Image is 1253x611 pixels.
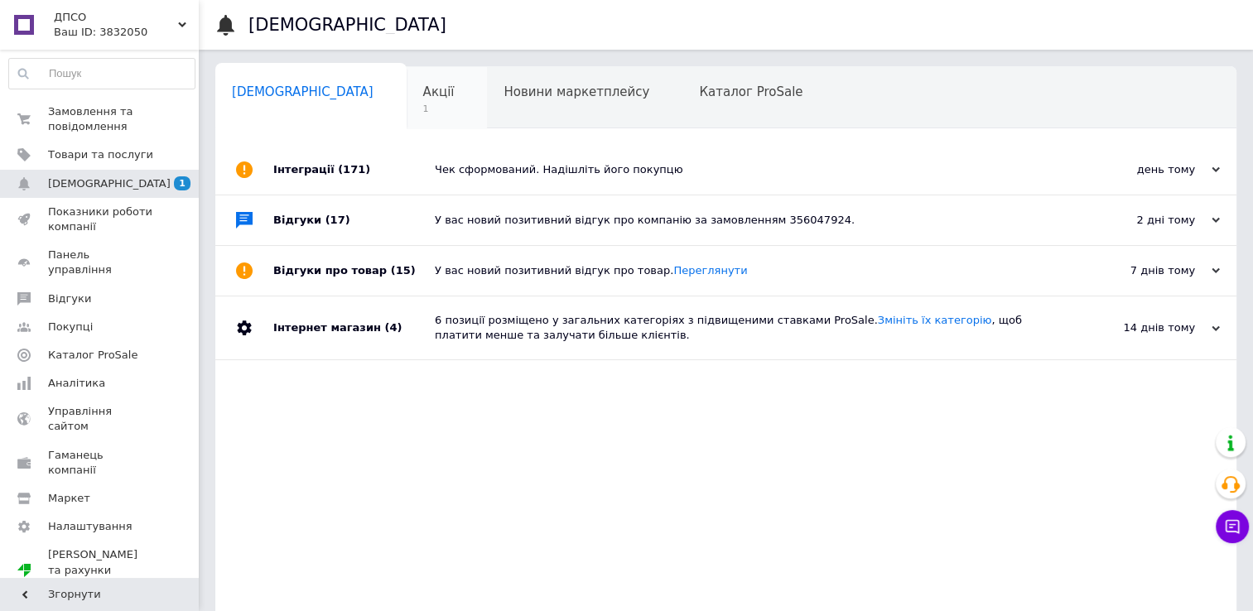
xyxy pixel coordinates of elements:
[273,195,435,245] div: Відгуки
[48,448,153,478] span: Гаманець компанії
[273,145,435,195] div: Інтеграції
[54,25,199,40] div: Ваш ID: 3832050
[325,214,350,226] span: (17)
[48,147,153,162] span: Товари та послуги
[338,163,370,176] span: (171)
[174,176,190,190] span: 1
[391,264,416,277] span: (15)
[504,84,649,99] span: Новини маркетплейсу
[878,314,992,326] a: Змініть їх категорію
[9,59,195,89] input: Пошук
[1054,320,1220,335] div: 14 днів тому
[1054,162,1220,177] div: день тому
[48,491,90,506] span: Маркет
[48,376,105,391] span: Аналітика
[48,320,93,334] span: Покупці
[48,204,153,234] span: Показники роботи компанії
[1054,263,1220,278] div: 7 днів тому
[673,264,747,277] a: Переглянути
[54,10,178,25] span: ДПСО
[48,176,171,191] span: [DEMOGRAPHIC_DATA]
[384,321,402,334] span: (4)
[48,348,137,363] span: Каталог ProSale
[232,84,373,99] span: [DEMOGRAPHIC_DATA]
[435,162,1054,177] div: Чек сформований. Надішліть його покупцю
[1054,213,1220,228] div: 2 дні тому
[248,15,446,35] h1: [DEMOGRAPHIC_DATA]
[48,104,153,134] span: Замовлення та повідомлення
[273,246,435,296] div: Відгуки про товар
[48,248,153,277] span: Панель управління
[423,84,455,99] span: Акції
[699,84,802,99] span: Каталог ProSale
[48,291,91,306] span: Відгуки
[48,547,153,593] span: [PERSON_NAME] та рахунки
[273,296,435,359] div: Інтернет магазин
[435,213,1054,228] div: У вас новий позитивний відгук про компанію за замовленням 356047924.
[48,404,153,434] span: Управління сайтом
[1216,510,1249,543] button: Чат з покупцем
[435,313,1054,343] div: 6 позиції розміщено у загальних категоріях з підвищеними ставками ProSale. , щоб платити менше та...
[48,519,133,534] span: Налаштування
[435,263,1054,278] div: У вас новий позитивний відгук про товар.
[423,103,455,115] span: 1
